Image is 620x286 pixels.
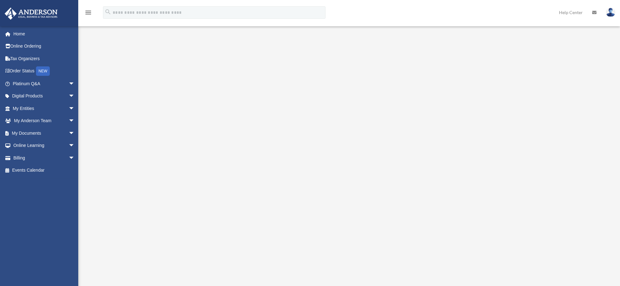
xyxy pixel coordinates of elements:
[69,152,81,164] span: arrow_drop_down
[36,66,50,76] div: NEW
[69,127,81,140] span: arrow_drop_down
[4,28,84,40] a: Home
[85,9,92,16] i: menu
[4,164,84,177] a: Events Calendar
[4,139,84,152] a: Online Learningarrow_drop_down
[4,77,84,90] a: Platinum Q&Aarrow_drop_down
[105,8,111,15] i: search
[4,90,84,102] a: Digital Productsarrow_drop_down
[4,152,84,164] a: Billingarrow_drop_down
[69,77,81,90] span: arrow_drop_down
[4,40,84,53] a: Online Ordering
[69,139,81,152] span: arrow_drop_down
[4,115,84,127] a: My Anderson Teamarrow_drop_down
[4,127,84,139] a: My Documentsarrow_drop_down
[69,90,81,103] span: arrow_drop_down
[69,115,81,127] span: arrow_drop_down
[69,102,81,115] span: arrow_drop_down
[4,102,84,115] a: My Entitiesarrow_drop_down
[3,8,59,20] img: Anderson Advisors Platinum Portal
[606,8,615,17] img: User Pic
[85,11,92,16] a: menu
[4,52,84,65] a: Tax Organizers
[4,65,84,78] a: Order StatusNEW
